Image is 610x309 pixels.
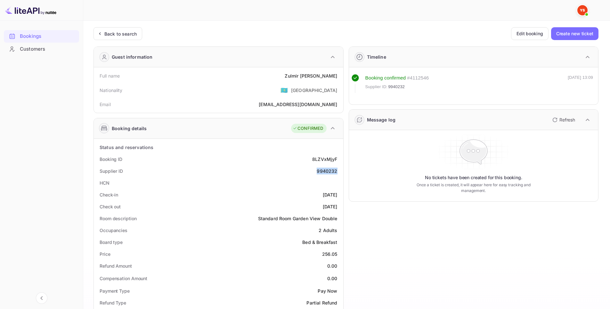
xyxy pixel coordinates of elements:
div: Booking confirmed [365,74,406,82]
div: Full name [100,72,120,79]
div: 8LZVxMjyF [312,156,337,163]
div: [EMAIL_ADDRESS][DOMAIN_NAME] [259,101,337,108]
button: Create new ticket [551,27,598,40]
div: Customers [20,46,76,53]
p: Refresh [559,116,575,123]
div: Payment Type [100,288,130,294]
div: [GEOGRAPHIC_DATA] [291,87,338,94]
div: Zulmir [PERSON_NAME] [285,72,337,79]
div: Board type [100,239,123,246]
div: Booking details [112,125,147,132]
div: Standard Room Garden View Double [258,215,338,222]
div: Refund Amount [100,263,132,269]
div: Partial Refund [306,299,337,306]
div: Occupancies [100,227,127,234]
div: Bookings [4,30,79,43]
div: 9940232 [317,168,337,174]
div: # 4112546 [407,74,429,82]
div: [DATE] [323,191,338,198]
div: [DATE] 13:09 [568,74,593,93]
div: Price [100,251,110,257]
div: Room description [100,215,136,222]
div: 256.05 [322,251,338,257]
img: LiteAPI logo [5,5,56,15]
div: Refund Type [100,299,126,306]
div: Nationality [100,87,123,94]
div: Compensation Amount [100,275,147,282]
div: Check out [100,203,121,210]
div: Pay Now [318,288,337,294]
span: United States [281,84,288,96]
div: Back to search [104,30,137,37]
p: No tickets have been created for this booking. [425,174,522,181]
div: HCN [100,180,110,186]
div: Message log [367,116,396,123]
a: Bookings [4,30,79,42]
div: 0.00 [327,275,338,282]
div: [DATE] [323,203,338,210]
div: Supplier ID [100,168,123,174]
button: Collapse navigation [36,292,47,304]
span: Supplier ID: [365,84,388,90]
div: Guest information [112,54,153,60]
button: Refresh [549,115,578,125]
div: Check-in [100,191,118,198]
div: Status and reservations [100,144,153,151]
div: Bed & Breakfast [302,239,337,246]
div: Bookings [20,33,76,40]
div: Booking ID [100,156,122,163]
img: Yandex Support [577,5,588,15]
a: Customers [4,43,79,55]
p: Once a ticket is created, it will appear here for easy tracking and management. [406,182,541,194]
div: Timeline [367,54,386,60]
div: CONFIRMED [293,125,323,132]
span: 9940232 [388,84,405,90]
button: Edit booking [511,27,549,40]
div: 0.00 [327,263,338,269]
div: 2 Adults [319,227,337,234]
div: Email [100,101,111,108]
